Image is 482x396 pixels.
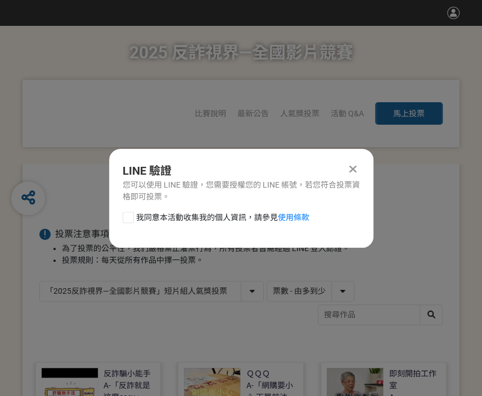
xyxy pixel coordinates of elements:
[331,109,364,118] a: 活動 Q&A
[123,162,360,179] div: LINE 驗證
[123,179,360,203] div: 您可以使用 LINE 驗證，您需要授權您的 LINE 帳號，若您符合投票資格即可投票。
[129,26,353,80] h1: 2025 反詐視界—全國影片競賽
[103,368,151,380] div: 反詐騙小能手
[393,109,425,118] span: 馬上投票
[375,102,443,125] button: 馬上投票
[195,109,226,118] a: 比賽說明
[280,109,319,118] span: 人氣獎投票
[237,109,269,118] a: 最新公告
[246,368,269,380] div: ＱＱＱ
[389,368,440,392] div: 即刻開拍工作室
[62,243,443,254] li: 為了投票的公平性，我們嚴格禁止灌票行為，所有投票者皆需經過 LINE 登入認證。
[62,254,443,266] li: 投票規則：每天從所有作品中擇一投票。
[278,213,309,222] a: 使用條款
[55,229,109,239] span: 投票注意事項
[136,212,309,224] span: 我同意本活動收集我的個人資訊，請參見
[318,305,442,325] input: 搜尋作品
